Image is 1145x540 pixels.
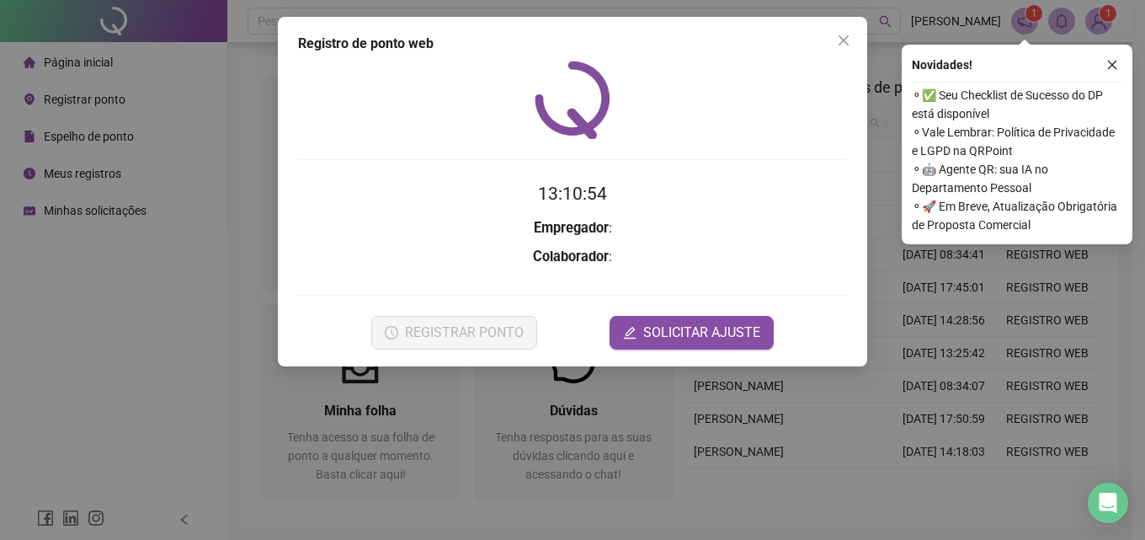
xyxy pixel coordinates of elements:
[298,34,847,54] div: Registro de ponto web
[1106,59,1118,71] span: close
[830,27,857,54] button: Close
[298,246,847,268] h3: :
[912,86,1122,123] span: ⚬ ✅ Seu Checklist de Sucesso do DP está disponível
[298,217,847,239] h3: :
[623,326,636,340] span: edit
[837,34,850,47] span: close
[533,249,609,265] strong: Colaborador
[643,323,760,343] span: SOLICITAR AJUSTE
[912,160,1122,197] span: ⚬ 🤖 Agente QR: sua IA no Departamento Pessoal
[1088,483,1128,523] div: Open Intercom Messenger
[610,316,774,350] button: editSOLICITAR AJUSTE
[912,123,1122,160] span: ⚬ Vale Lembrar: Política de Privacidade e LGPD na QRPoint
[534,220,609,236] strong: Empregador
[912,56,972,74] span: Novidades !
[535,61,610,139] img: QRPoint
[371,316,537,350] button: REGISTRAR PONTO
[538,184,607,204] time: 13:10:54
[912,197,1122,234] span: ⚬ 🚀 Em Breve, Atualização Obrigatória de Proposta Comercial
